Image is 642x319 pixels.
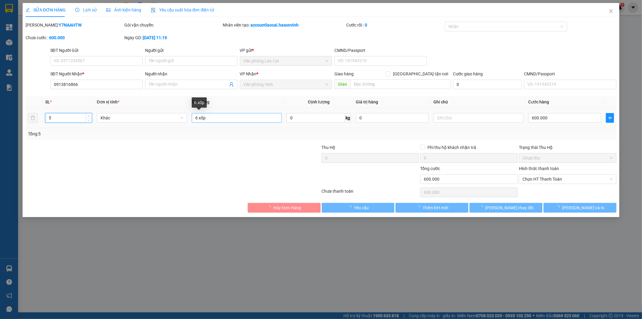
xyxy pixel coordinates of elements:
[416,205,423,210] span: loading
[240,47,332,54] div: VP gửi
[453,71,483,76] label: Cước giao hàng
[321,145,335,150] span: Thu Hộ
[106,8,141,12] span: Ảnh kiện hàng
[345,113,351,123] span: kg
[267,205,273,210] span: loading
[87,118,91,122] span: down
[433,113,523,123] input: Ghi Chú
[391,71,451,77] span: [GEOGRAPHIC_DATA] tận nơi
[28,113,38,123] button: delete
[75,8,79,12] span: clock-circle
[106,8,110,12] span: picture
[97,99,119,104] span: Đơn vị tính
[347,205,354,210] span: loading
[519,144,616,151] div: Trạng thái Thu Hộ
[143,35,167,40] b: [DATE] 11:19
[606,113,614,123] button: plus
[50,47,143,54] div: SĐT Người Gửi
[524,71,616,77] div: CMND/Passport
[192,97,207,108] div: 6 xốp
[606,115,614,120] span: plus
[395,203,468,213] button: Thêm ĐH mới
[243,56,329,65] span: Văn phòng Lào Cai
[425,144,479,151] span: Phí thu hộ khách nhận trả
[485,204,534,211] span: [PERSON_NAME] thay đổi
[562,204,604,211] span: [PERSON_NAME] và In
[321,188,420,198] div: Chưa thanh toán
[124,22,222,28] div: Gói vận chuyển:
[420,166,440,171] span: Tổng cước
[50,71,143,77] div: SĐT Người Nhận
[248,203,321,213] button: Hủy Đơn Hàng
[45,99,50,104] span: SL
[354,204,369,211] span: Yêu cầu
[350,79,451,89] input: Dọc đường
[75,8,97,12] span: Lịch sử
[334,47,427,54] div: CMND/Passport
[240,71,257,76] span: VP Nhận
[470,203,542,213] button: [PERSON_NAME] thay đổi
[192,113,282,123] input: VD: Bàn, Ghế
[145,47,237,54] div: Người gửi
[26,8,30,12] span: edit
[423,204,448,211] span: Thêm ĐH mới
[223,22,345,28] div: Nhân viên tạo:
[308,99,330,104] span: Định lượng
[556,205,562,210] span: loading
[519,166,559,171] label: Hình thức thanh toán
[151,8,156,13] img: icon
[453,80,522,89] input: Cước giao hàng
[609,9,613,14] span: close
[26,8,66,12] span: SỬA ĐƠN HÀNG
[243,80,329,89] span: Văn phòng Vinh
[145,71,237,77] div: Người nhận
[523,175,613,184] span: Chọn HT Thanh Toán
[346,22,444,28] div: Cước rồi :
[365,23,367,27] b: 0
[544,203,616,213] button: [PERSON_NAME] và In
[251,23,299,27] b: accountlaocai.hasonvinh
[523,153,613,163] span: Chưa thu
[229,82,234,87] span: user-add
[26,34,123,41] div: Chưa cước :
[124,34,222,41] div: Ngày GD:
[85,113,92,118] span: Increase Value
[59,23,82,27] b: Y7NAAHTW
[334,71,354,76] span: Giao hàng
[85,118,92,122] span: Decrease Value
[431,96,526,108] th: Ghi chú
[28,131,248,137] div: Tổng: 5
[151,8,214,12] span: Yêu cầu xuất hóa đơn điện tử
[603,3,619,20] button: Close
[49,35,65,40] b: 600.000
[479,205,485,210] span: loading
[334,79,350,89] span: Giao
[356,99,378,104] span: Giá trị hàng
[87,114,91,118] span: up
[101,113,183,122] span: Khác
[26,22,123,28] div: [PERSON_NAME]:
[273,204,301,211] span: Hủy Đơn Hàng
[528,99,549,104] span: Cước hàng
[322,203,395,213] button: Yêu cầu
